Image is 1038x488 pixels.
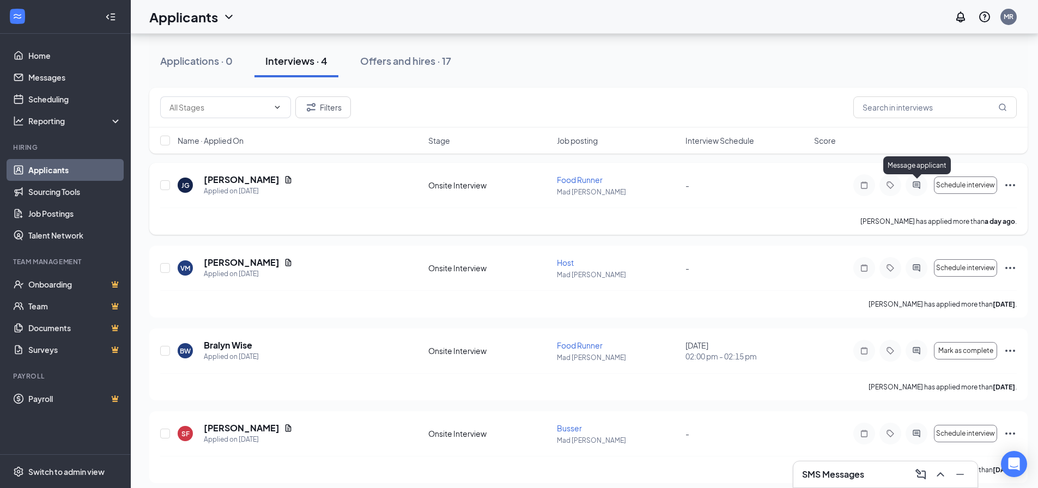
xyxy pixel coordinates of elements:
[305,101,318,114] svg: Filter
[204,269,293,279] div: Applied on [DATE]
[993,300,1015,308] b: [DATE]
[910,264,923,272] svg: ActiveChat
[428,428,550,439] div: Onsite Interview
[28,66,122,88] a: Messages
[914,468,927,481] svg: ComposeMessage
[169,101,269,113] input: All Stages
[204,174,280,186] h5: [PERSON_NAME]
[685,180,689,190] span: -
[685,263,689,273] span: -
[883,156,951,174] div: Message applicant
[858,346,871,355] svg: Note
[938,347,993,355] span: Mark as complete
[204,434,293,445] div: Applied on [DATE]
[910,346,923,355] svg: ActiveChat
[273,103,282,112] svg: ChevronDown
[1004,179,1017,192] svg: Ellipses
[934,425,997,442] button: Schedule interview
[222,10,235,23] svg: ChevronDown
[1004,12,1013,21] div: MR
[13,371,119,381] div: Payroll
[869,382,1017,392] p: [PERSON_NAME] has applied more than .
[998,103,1007,112] svg: MagnifyingGlass
[181,181,190,190] div: JG
[204,422,280,434] h5: [PERSON_NAME]
[936,264,995,272] span: Schedule interview
[28,466,105,477] div: Switch to admin view
[932,466,949,483] button: ChevronUp
[284,175,293,184] svg: Document
[295,96,351,118] button: Filter Filters
[557,436,679,445] p: Mad [PERSON_NAME]
[204,186,293,197] div: Applied on [DATE]
[934,468,947,481] svg: ChevronUp
[28,45,122,66] a: Home
[204,351,259,362] div: Applied on [DATE]
[204,339,252,351] h5: Bralyn Wise
[28,159,122,181] a: Applicants
[993,383,1015,391] b: [DATE]
[954,10,967,23] svg: Notifications
[910,429,923,438] svg: ActiveChat
[557,187,679,197] p: Mad [PERSON_NAME]
[910,181,923,190] svg: ActiveChat
[685,429,689,438] span: -
[685,351,808,362] span: 02:00 pm - 02:15 pm
[557,258,574,267] span: Host
[180,346,191,356] div: BW
[802,468,864,480] h3: SMS Messages
[204,257,280,269] h5: [PERSON_NAME]
[28,88,122,110] a: Scheduling
[557,353,679,362] p: Mad [PERSON_NAME]
[13,257,119,266] div: Team Management
[934,176,997,194] button: Schedule interview
[265,54,327,68] div: Interviews · 4
[1001,451,1027,477] div: Open Intercom Messenger
[934,259,997,277] button: Schedule interview
[884,264,897,272] svg: Tag
[853,96,1017,118] input: Search in interviews
[860,217,1017,226] p: [PERSON_NAME] has applied more than .
[28,203,122,224] a: Job Postings
[1004,344,1017,357] svg: Ellipses
[954,468,967,481] svg: Minimize
[428,263,550,273] div: Onsite Interview
[28,224,122,246] a: Talent Network
[951,466,969,483] button: Minimize
[685,135,754,146] span: Interview Schedule
[105,11,116,22] svg: Collapse
[428,345,550,356] div: Onsite Interview
[858,264,871,272] svg: Note
[28,317,122,339] a: DocumentsCrown
[934,342,997,359] button: Mark as complete
[884,346,897,355] svg: Tag
[12,11,23,22] svg: WorkstreamLogo
[13,466,24,477] svg: Settings
[557,340,603,350] span: Food Runner
[858,181,871,190] svg: Note
[1004,427,1017,440] svg: Ellipses
[557,175,603,185] span: Food Runner
[28,388,122,410] a: PayrollCrown
[985,217,1015,225] b: a day ago
[912,466,930,483] button: ComposeMessage
[557,135,598,146] span: Job posting
[884,181,897,190] svg: Tag
[884,429,897,438] svg: Tag
[160,54,233,68] div: Applications · 0
[28,339,122,361] a: SurveysCrown
[28,273,122,295] a: OnboardingCrown
[936,430,995,437] span: Schedule interview
[13,143,119,152] div: Hiring
[180,264,190,273] div: VM
[993,466,1015,474] b: [DATE]
[428,135,450,146] span: Stage
[557,423,582,433] span: Busser
[13,115,24,126] svg: Analysis
[557,270,679,279] p: Mad [PERSON_NAME]
[181,429,190,438] div: SF
[814,135,836,146] span: Score
[284,424,293,432] svg: Document
[28,115,122,126] div: Reporting
[284,258,293,267] svg: Document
